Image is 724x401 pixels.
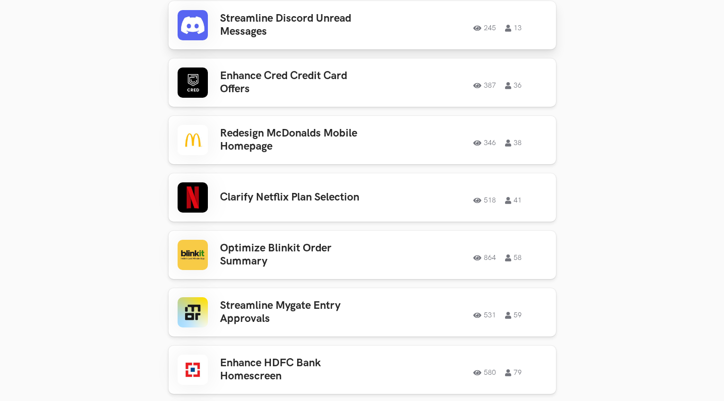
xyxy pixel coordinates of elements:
span: 38 [505,140,522,147]
span: 387 [473,82,496,89]
h3: Streamline Mygate Entry Approvals [220,299,377,326]
span: 79 [505,369,522,376]
a: Streamline Mygate Entry Approvals 531 59 [169,288,556,337]
span: 58 [505,254,522,261]
span: 531 [473,312,496,319]
span: 59 [505,312,522,319]
a: Streamline Discord Unread Messages 245 13 [169,1,556,49]
a: Enhance Cred Credit Card Offers 387 36 [169,58,556,107]
span: 346 [473,140,496,147]
a: Redesign McDonalds Mobile Homepage 346 38 [169,116,556,164]
h3: Optimize Blinkit Order Summary [220,242,377,269]
a: Optimize Blinkit Order Summary 864 58 [169,231,556,279]
span: 518 [473,197,496,204]
h3: Redesign McDonalds Mobile Homepage [220,127,377,154]
h3: Enhance Cred Credit Card Offers [220,70,377,96]
h3: Enhance HDFC Bank Homescreen [220,357,377,383]
span: 13 [505,25,522,32]
a: Clarify Netflix Plan Selection 518 41 [169,173,556,222]
h3: Clarify Netflix Plan Selection [220,191,377,204]
span: 580 [473,369,496,376]
h3: Streamline Discord Unread Messages [220,12,377,39]
span: 245 [473,25,496,32]
a: Enhance HDFC Bank Homescreen 580 79 [169,346,556,394]
span: 41 [505,197,522,204]
span: 36 [505,82,522,89]
span: 864 [473,254,496,261]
